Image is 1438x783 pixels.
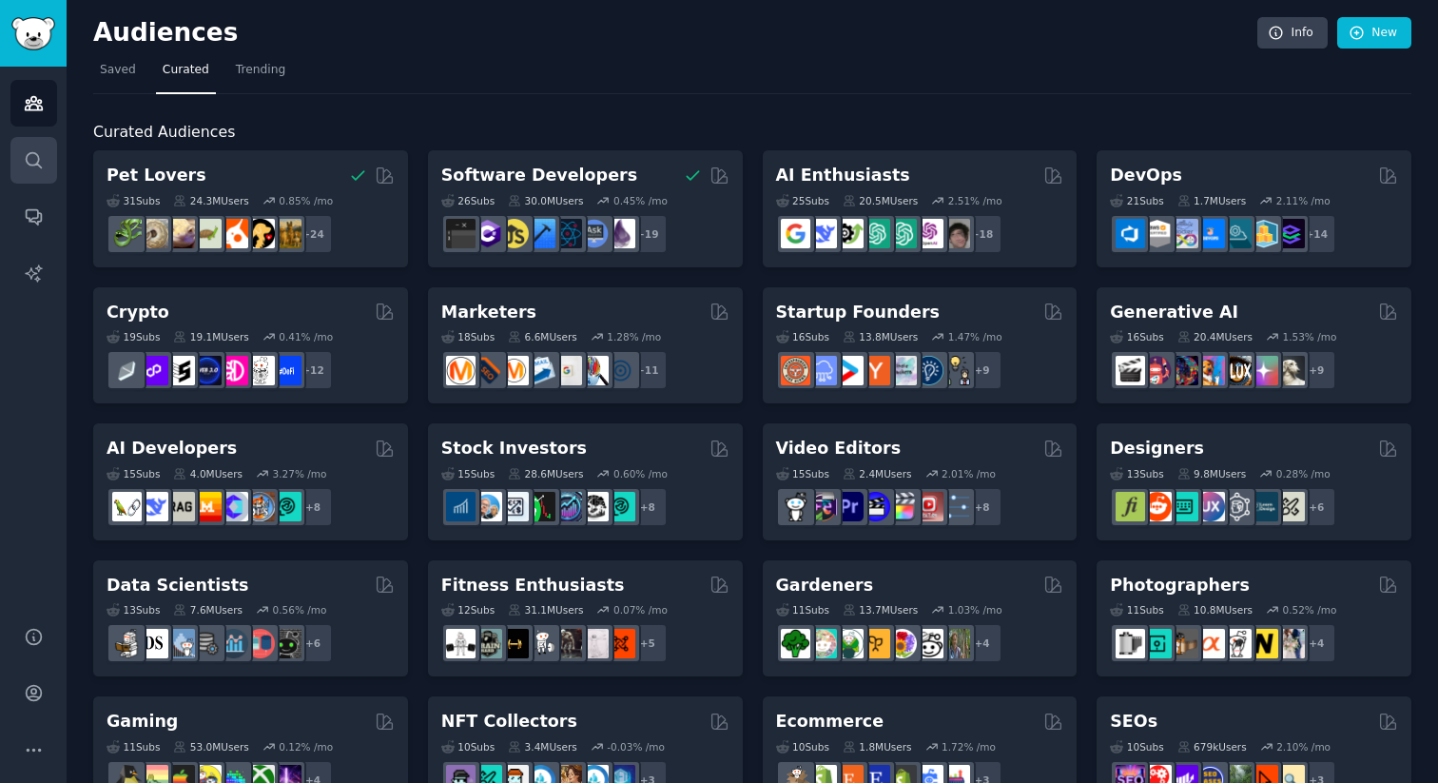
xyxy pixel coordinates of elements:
[834,219,864,248] img: AItoolsCatalog
[941,629,970,658] img: GardenersWorld
[861,356,890,385] img: ycombinator
[107,301,169,324] h2: Crypto
[112,219,142,248] img: herpetology
[1116,629,1145,658] img: analog
[446,356,476,385] img: content_marketing
[1275,492,1305,521] img: UX_Design
[173,740,248,754] div: 53.0M Users
[446,219,476,248] img: software
[1110,194,1163,207] div: 21 Sub s
[781,356,810,385] img: EntrepreneurRideAlong
[1110,301,1238,324] h2: Generative AI
[272,356,301,385] img: defi_
[279,330,333,343] div: 0.41 % /mo
[887,356,917,385] img: indiehackers
[807,356,837,385] img: SaaS
[948,603,1002,617] div: 1.03 % /mo
[579,219,609,248] img: AskComputerScience
[861,629,890,658] img: GardeningUK
[526,492,555,521] img: Trading
[776,330,829,343] div: 16 Sub s
[139,219,168,248] img: ballpython
[776,603,829,617] div: 11 Sub s
[508,194,583,207] div: 30.0M Users
[272,219,301,248] img: dogbreed
[272,629,301,658] img: data
[776,710,884,734] h2: Ecommerce
[93,18,1257,49] h2: Audiences
[293,623,333,663] div: + 6
[219,629,248,658] img: analytics
[807,219,837,248] img: DeepSeek
[107,467,160,480] div: 15 Sub s
[100,62,136,79] span: Saved
[1282,330,1336,343] div: 1.53 % /mo
[93,121,235,145] span: Curated Audiences
[941,219,970,248] img: ArtificalIntelligence
[1276,194,1331,207] div: 2.11 % /mo
[834,492,864,521] img: premiere
[1110,330,1163,343] div: 16 Sub s
[107,603,160,617] div: 13 Sub s
[112,492,142,521] img: LangChain
[441,574,625,597] h2: Fitness Enthusiasts
[441,603,495,617] div: 12 Sub s
[776,740,829,754] div: 10 Sub s
[553,219,582,248] img: reactnative
[473,219,502,248] img: csharp
[245,356,275,385] img: CryptoNews
[1169,219,1198,248] img: Docker_DevOps
[781,219,810,248] img: GoogleGeminiAI
[192,219,222,248] img: turtle
[606,492,635,521] img: technicalanalysis
[163,62,209,79] span: Curated
[245,219,275,248] img: PetAdvice
[1195,356,1225,385] img: sdforall
[499,356,529,385] img: AskMarketing
[1249,219,1278,248] img: aws_cdk
[1110,574,1250,597] h2: Photographers
[293,214,333,254] div: + 24
[776,301,940,324] h2: Startup Founders
[499,492,529,521] img: Forex
[11,17,55,50] img: GummySearch logo
[861,492,890,521] img: VideoEditors
[1222,629,1252,658] img: canon
[962,623,1002,663] div: + 4
[1110,603,1163,617] div: 11 Sub s
[446,492,476,521] img: dividends
[508,603,583,617] div: 31.1M Users
[508,330,577,343] div: 6.6M Users
[473,492,502,521] img: ValueInvesting
[607,740,665,754] div: -0.03 % /mo
[843,603,918,617] div: 13.7M Users
[1249,629,1278,658] img: Nikon
[776,194,829,207] div: 25 Sub s
[843,467,912,480] div: 2.4M Users
[192,356,222,385] img: web3
[553,356,582,385] img: googleads
[628,350,668,390] div: + 11
[1110,437,1204,460] h2: Designers
[1249,492,1278,521] img: learndesign
[1275,356,1305,385] img: DreamBooth
[473,356,502,385] img: bigseo
[807,629,837,658] img: succulents
[219,492,248,521] img: OpenSourceAI
[236,62,285,79] span: Trending
[1257,17,1328,49] a: Info
[139,356,168,385] img: 0xPolygon
[441,437,587,460] h2: Stock Investors
[526,356,555,385] img: Emailmarketing
[1169,629,1198,658] img: AnalogCommunity
[192,492,222,521] img: MistralAI
[887,492,917,521] img: finalcutpro
[1337,17,1411,49] a: New
[613,603,668,617] div: 0.07 % /mo
[948,194,1002,207] div: 2.51 % /mo
[107,710,178,734] h2: Gaming
[107,437,237,460] h2: AI Developers
[173,603,243,617] div: 7.6M Users
[843,330,918,343] div: 13.8M Users
[914,629,943,658] img: UrbanGardening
